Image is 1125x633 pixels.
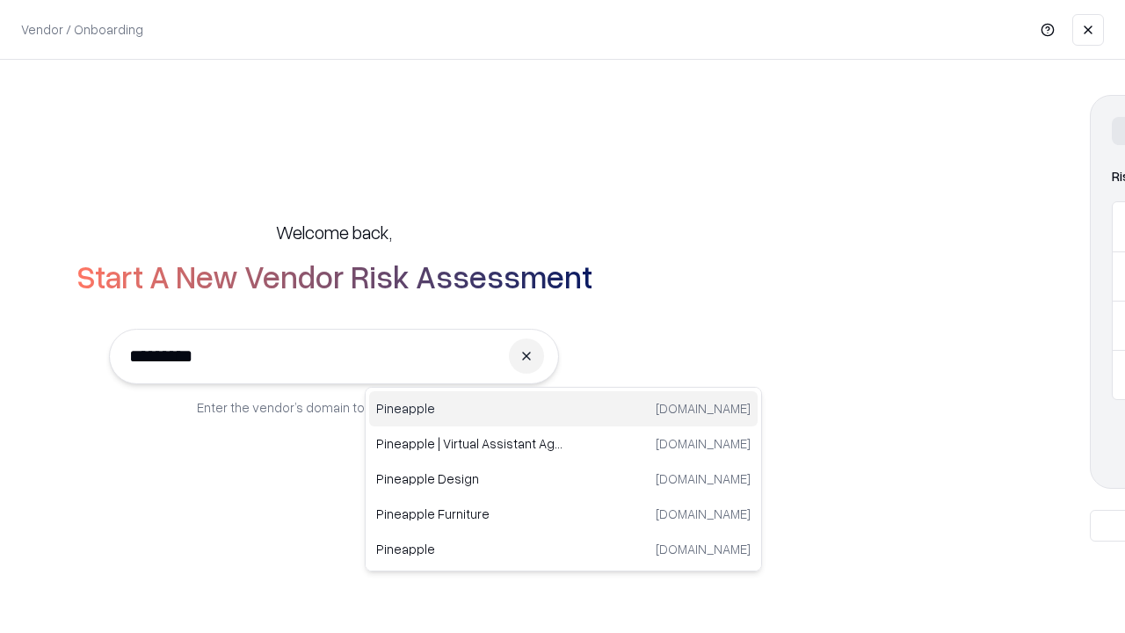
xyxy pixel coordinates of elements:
[656,505,751,523] p: [DOMAIN_NAME]
[656,469,751,488] p: [DOMAIN_NAME]
[197,398,471,417] p: Enter the vendor’s domain to begin onboarding
[21,20,143,39] p: Vendor / Onboarding
[376,399,563,418] p: Pineapple
[365,387,762,571] div: Suggestions
[656,399,751,418] p: [DOMAIN_NAME]
[376,469,563,488] p: Pineapple Design
[376,505,563,523] p: Pineapple Furniture
[376,540,563,558] p: Pineapple
[656,434,751,453] p: [DOMAIN_NAME]
[376,434,563,453] p: Pineapple | Virtual Assistant Agency
[656,540,751,558] p: [DOMAIN_NAME]
[76,258,592,294] h2: Start A New Vendor Risk Assessment
[276,220,392,244] h5: Welcome back,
